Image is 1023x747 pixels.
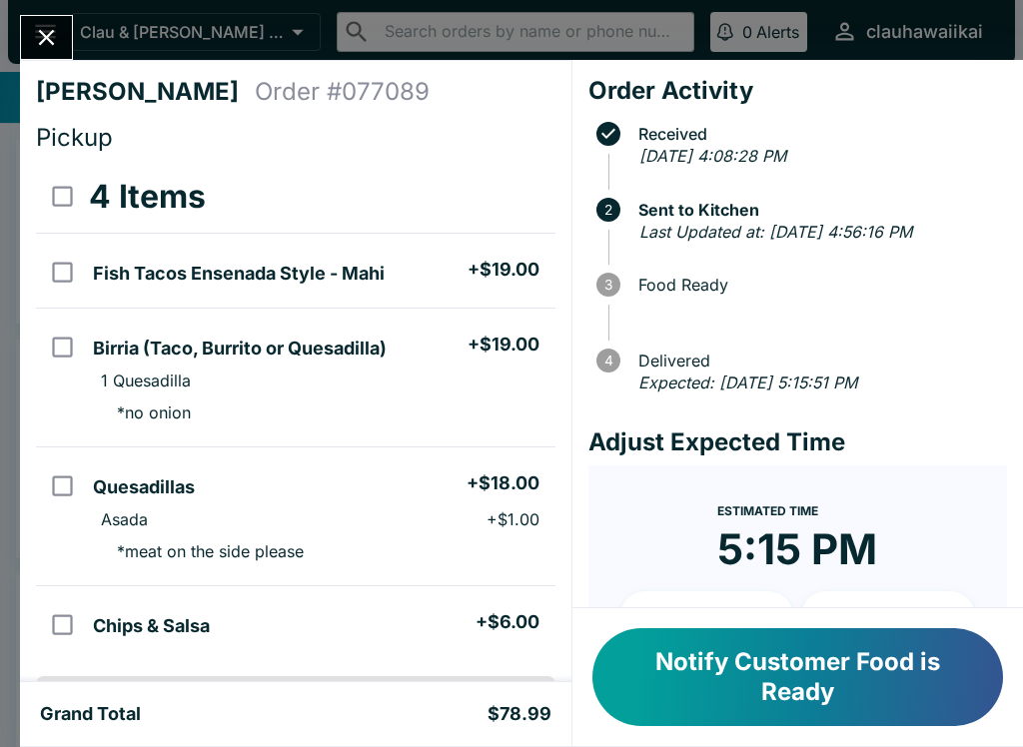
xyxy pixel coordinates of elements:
h3: 4 Items [89,177,206,217]
h4: [PERSON_NAME] [36,77,255,107]
button: Close [21,16,72,59]
h5: $78.99 [488,702,551,726]
p: * meat on the side please [101,541,304,561]
text: 2 [604,202,612,218]
h5: Birria (Taco, Burrito or Quesadilla) [93,337,387,361]
h5: Fish Tacos Ensenada Style - Mahi [93,262,385,286]
text: 4 [603,353,612,369]
text: 3 [604,277,612,293]
p: + $1.00 [487,509,539,529]
em: Expected: [DATE] 5:15:51 PM [638,373,857,392]
span: Delivered [628,352,1007,370]
h5: Quesadillas [93,475,195,499]
h4: Adjust Expected Time [588,427,1007,457]
span: Sent to Kitchen [628,201,1007,219]
h5: + $19.00 [468,333,539,357]
h5: Chips & Salsa [93,614,210,638]
h5: + $18.00 [467,471,539,495]
button: Notify Customer Food is Ready [592,628,1003,726]
span: Food Ready [628,276,1007,294]
p: 1 Quesadilla [101,371,191,390]
table: orders table [36,161,555,660]
span: Estimated Time [717,503,818,518]
em: Last Updated at: [DATE] 4:56:16 PM [639,222,912,242]
h4: Order # 077089 [255,77,430,107]
em: [DATE] 4:08:28 PM [639,146,786,166]
time: 5:15 PM [717,523,877,575]
p: * no onion [101,402,191,422]
h4: Order Activity [588,76,1007,106]
span: Received [628,125,1007,143]
button: + 20 [801,591,975,641]
button: + 10 [620,591,794,641]
h5: Grand Total [40,702,141,726]
p: Asada [101,509,148,529]
h5: + $19.00 [468,258,539,282]
span: Pickup [36,123,113,152]
h5: + $6.00 [476,610,539,634]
